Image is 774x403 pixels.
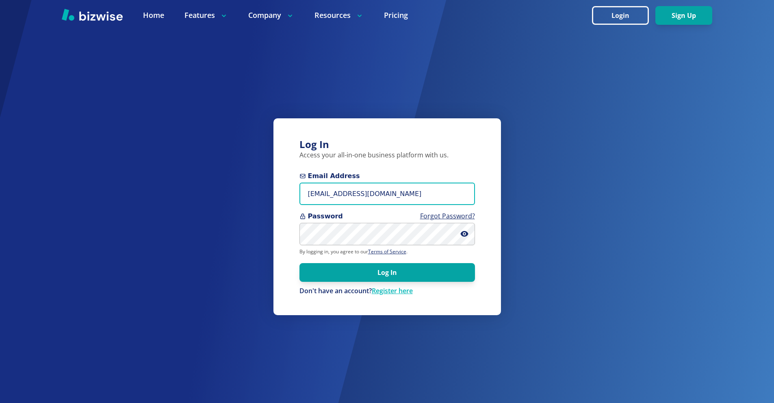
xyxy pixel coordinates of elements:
p: Don't have an account? [299,287,475,296]
button: Sign Up [655,6,712,25]
a: Forgot Password? [420,211,475,220]
a: Register here [372,286,413,295]
p: Access your all-in-one business platform with us. [299,151,475,160]
p: Features [184,10,228,20]
input: you@example.com [299,183,475,205]
h3: Log In [299,138,475,151]
a: Terms of Service [368,248,406,255]
a: Login [592,12,655,20]
a: Sign Up [655,12,712,20]
button: Log In [299,263,475,282]
img: Bizwise Logo [62,9,123,21]
p: By logging in, you agree to our . [299,248,475,255]
span: Password [299,211,475,221]
p: Company [248,10,294,20]
a: Pricing [384,10,408,20]
button: Login [592,6,649,25]
p: Resources [314,10,364,20]
div: Don't have an account?Register here [299,287,475,296]
span: Email Address [299,171,475,181]
a: Home [143,10,164,20]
